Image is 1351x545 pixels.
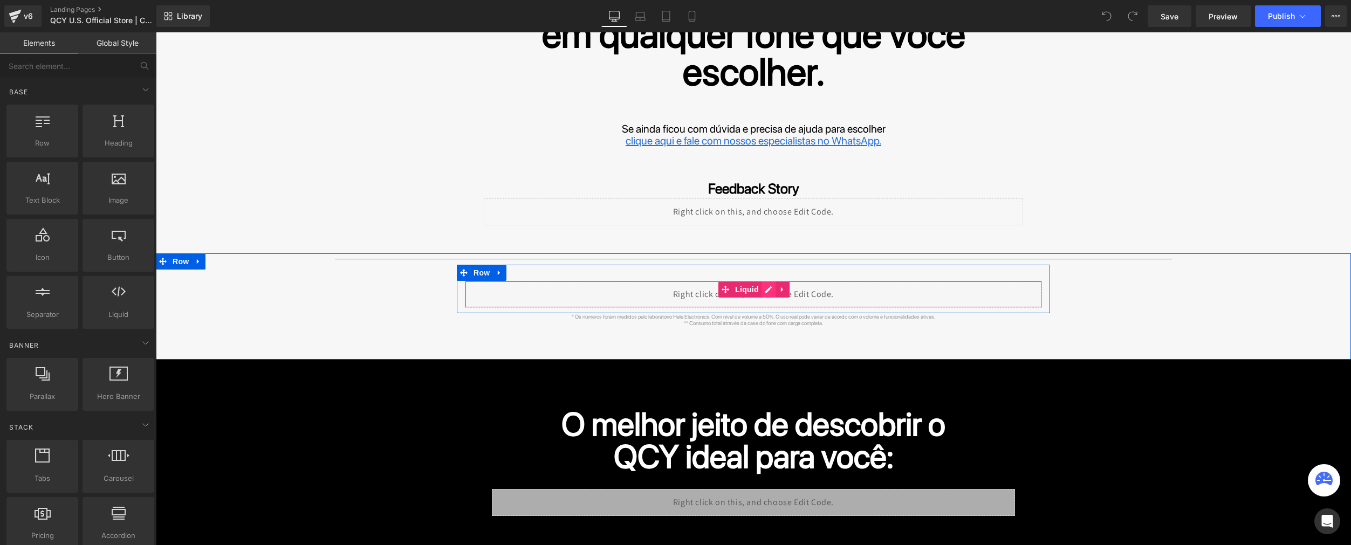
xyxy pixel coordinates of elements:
span: Image [86,195,151,206]
a: New Library [156,5,210,27]
a: Expand / Collapse [337,232,351,249]
a: Desktop [601,5,627,27]
a: Landing Pages [50,5,174,14]
span: Preview [1209,11,1238,22]
button: Publish [1255,5,1321,27]
span: Save [1161,11,1178,22]
a: v6 [4,5,42,27]
button: Redo [1122,5,1143,27]
span: Publish [1268,12,1295,20]
div: v6 [22,9,35,23]
a: Laptop [627,5,653,27]
a: Expand / Collapse [620,249,634,265]
span: Heading [86,137,151,149]
a: Mobile [679,5,705,27]
span: Liquid [577,249,606,265]
span: Button [86,252,151,263]
span: Banner [8,340,40,350]
a: clique aqui e fale com nossos especialistas no WhatsApp. [470,102,725,115]
a: Global Style [78,32,156,54]
span: Row [14,221,36,237]
span: Pricing [10,530,75,541]
span: Stack [8,422,35,432]
a: Expand / Collapse [36,221,50,237]
span: Row [10,137,75,149]
span: Hero Banner [86,391,151,402]
span: Row [315,232,337,249]
span: Icon [10,252,75,263]
span: Accordion [86,530,151,541]
span: Library [177,11,202,21]
b: O melhor jeito de descobrir o QCY ideal para você: [406,372,790,443]
span: Liquid [86,309,151,320]
span: Separator [10,309,75,320]
div: Open Intercom Messenger [1314,508,1340,534]
span: Carousel [86,473,151,484]
span: Text Block [10,195,75,206]
span: QCY U.S. Official Store | COMPARE [50,16,154,25]
button: Undo [1096,5,1117,27]
font: * Os números foram medidos pelo laboratório Hele Electronics. Com nível de volume a 50%. O uso re... [416,281,779,287]
button: More [1325,5,1347,27]
a: Preview [1196,5,1251,27]
span: Parallax [10,391,75,402]
span: Base [8,87,29,97]
span: Tabs [10,473,75,484]
font: ** Consumo total através da case do fone com carga completa. [528,287,667,294]
p: Se ainda ficou com dúvida e precisa de ajuda para escolher [349,91,846,102]
a: Tablet [653,5,679,27]
strong: Feedback Story [552,148,643,164]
